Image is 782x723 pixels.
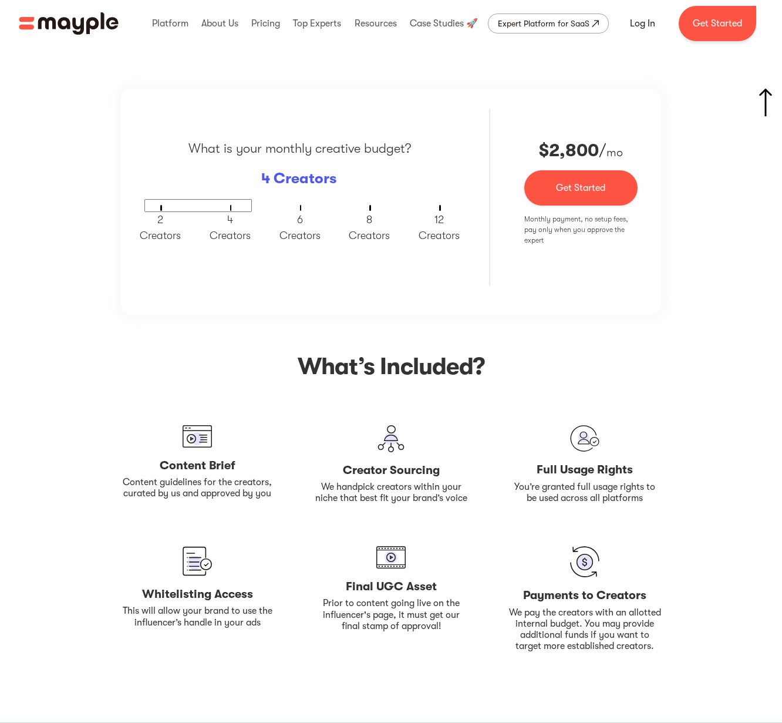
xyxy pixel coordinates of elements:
[19,12,119,35] img: Mayple logo
[488,14,609,33] a: Expert Platform for SaaS
[524,214,638,246] p: Monthly payment, no setup fees, pay only when you approve the expert
[352,5,400,42] div: Resources
[261,167,336,190] p: 4 Creators
[315,598,467,632] p: Prior to content going live on the influencer's page, it must get our final stamp of approval!
[198,5,241,42] div: About Us
[523,586,646,604] p: Payments to Creators
[349,214,390,241] span: 8 Creators
[188,139,411,158] p: What is your monthly creative budget?
[121,606,274,628] p: This will allow your brand to use the influencer’s handle in your ads
[142,585,253,603] p: Whitelisting Access
[315,482,467,504] p: We handpick creators within your niche that best fit your brand’s voice
[524,170,638,206] a: Get Started
[679,6,756,41] a: Get Started
[419,214,460,241] span: 12 Creators
[539,140,599,160] strong: $2,800
[537,460,633,479] p: Full Usage Rights
[149,5,191,42] div: Platform
[160,456,235,475] p: Content Brief
[140,214,181,241] span: 2 Creators
[606,146,623,159] span: mo
[248,5,283,42] div: Pricing
[343,461,440,479] p: Creator Sourcing
[508,607,661,653] p: We pay the creators with an allotted internal budget. You may provide additional funds if you wan...
[19,12,119,35] a: home
[571,587,782,723] iframe: Chat Widget
[210,214,251,241] span: 4 Creators
[121,477,274,499] p: Content guidelines for the creators, curated by us and approved by you
[508,482,661,504] p: You’re granted full usage rights to be used across all platforms
[346,577,437,596] p: Final UGC Asset
[290,5,344,42] div: Top Experts
[616,9,669,38] a: Log In
[524,140,638,161] p: /
[498,16,589,31] div: Expert Platform for SaaS
[279,214,321,241] span: 6 Creators
[298,350,484,383] h2: What’s Included?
